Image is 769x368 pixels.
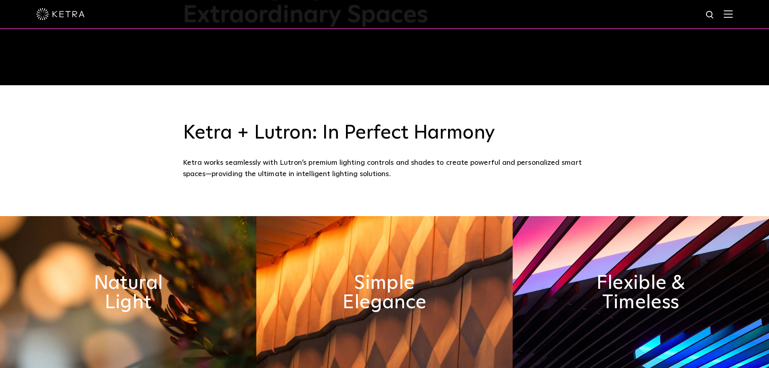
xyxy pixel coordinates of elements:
h2: Simple Elegance [324,273,445,312]
h2: Natural Light [67,273,189,312]
div: Ketra works seamlessly with Lutron’s premium lighting controls and shades to create powerful and ... [183,157,587,180]
img: ketra-logo-2019-white [36,8,85,20]
img: search icon [705,10,715,20]
h3: Ketra + Lutron: In Perfect Harmony [183,122,587,145]
img: Hamburger%20Nav.svg [724,10,733,18]
h2: Flexible & Timeless [580,273,701,312]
